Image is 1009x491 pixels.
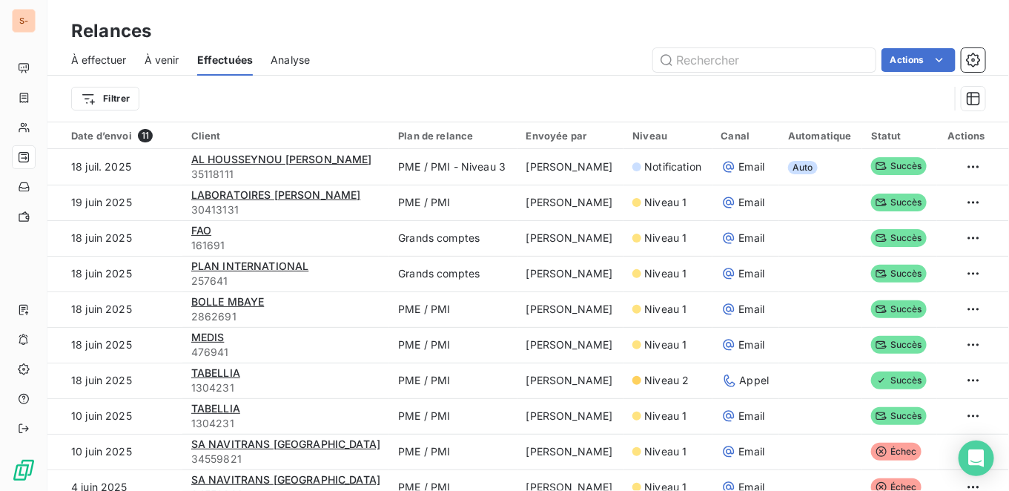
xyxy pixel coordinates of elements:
td: 18 juin 2025 [47,327,182,363]
span: Niveau 1 [644,302,687,317]
span: Niveau 1 [644,409,687,424]
span: Succès [871,265,927,283]
h3: Relances [71,18,151,45]
span: Succès [871,229,927,247]
span: Succès [871,194,927,211]
button: Filtrer [71,87,139,111]
td: 10 juin 2025 [47,398,182,434]
span: Niveau 1 [644,266,687,281]
span: 257641 [191,274,381,289]
span: Analyse [271,53,310,67]
span: À effectuer [71,53,127,67]
span: Appel [740,373,770,388]
td: [PERSON_NAME] [517,291,624,327]
span: 35118111 [191,167,381,182]
span: 476941 [191,345,381,360]
span: Niveau 1 [644,231,687,245]
td: [PERSON_NAME] [517,220,624,256]
div: Date d’envoi [71,129,173,142]
td: Grands comptes [389,220,517,256]
span: Email [739,195,765,210]
td: [PERSON_NAME] [517,149,624,185]
td: PME / PMI [389,363,517,398]
td: [PERSON_NAME] [517,327,624,363]
span: Email [739,302,765,317]
div: Canal [721,130,771,142]
span: MEDIS [191,331,225,343]
td: 18 juin 2025 [47,363,182,398]
span: Email [739,444,765,459]
span: Email [739,266,765,281]
td: 19 juin 2025 [47,185,182,220]
td: 18 juin 2025 [47,220,182,256]
span: 30413131 [191,202,381,217]
span: 11 [138,129,153,142]
td: [PERSON_NAME] [517,434,624,469]
div: S- [12,9,36,33]
td: [PERSON_NAME] [517,185,624,220]
span: Niveau 2 [644,373,689,388]
div: Open Intercom Messenger [959,441,994,476]
span: Email [739,337,765,352]
span: Succès [871,407,927,425]
span: Échec [871,443,922,461]
span: Niveau 1 [644,337,687,352]
td: [PERSON_NAME] [517,398,624,434]
span: AL HOUSSEYNOU [PERSON_NAME] [191,153,372,165]
span: Auto [788,161,818,174]
div: Actions [946,130,985,142]
td: 18 juin 2025 [47,256,182,291]
td: 10 juin 2025 [47,434,182,469]
span: 161691 [191,238,381,253]
span: Succès [871,372,927,389]
td: 18 juin 2025 [47,291,182,327]
div: Plan de relance [398,130,508,142]
td: [PERSON_NAME] [517,363,624,398]
img: Logo LeanPay [12,458,36,482]
span: Email [739,159,765,174]
span: SA NAVITRANS [GEOGRAPHIC_DATA] [191,473,381,486]
span: À venir [145,53,179,67]
span: LABORATOIRES [PERSON_NAME] [191,188,361,201]
span: TABELLIA [191,366,240,379]
td: PME / PMI - Niveau 3 [389,149,517,185]
td: PME / PMI [389,327,517,363]
td: PME / PMI [389,434,517,469]
span: FAO [191,224,211,237]
input: Rechercher [653,48,876,72]
span: Client [191,130,221,142]
span: Niveau 1 [644,195,687,210]
span: PLAN INTERNATIONAL [191,260,309,272]
button: Actions [881,48,956,72]
span: 1304231 [191,380,381,395]
span: Email [739,231,765,245]
td: PME / PMI [389,398,517,434]
span: TABELLIA [191,402,240,415]
span: 1304231 [191,416,381,431]
span: 2862691 [191,309,381,324]
span: Effectuées [197,53,254,67]
span: SA NAVITRANS [GEOGRAPHIC_DATA] [191,438,381,450]
span: BOLLE MBAYE [191,295,265,308]
span: Niveau 1 [644,444,687,459]
div: Envoyée par [526,130,615,142]
div: Automatique [788,130,853,142]
span: Succès [871,157,927,175]
div: Niveau [632,130,703,142]
td: Grands comptes [389,256,517,291]
span: Succès [871,300,927,318]
span: 34559821 [191,452,381,467]
span: Notification [644,159,701,174]
span: Succès [871,336,927,354]
td: 18 juil. 2025 [47,149,182,185]
td: PME / PMI [389,185,517,220]
td: [PERSON_NAME] [517,256,624,291]
div: Statut [871,130,928,142]
span: Email [739,409,765,424]
td: PME / PMI [389,291,517,327]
